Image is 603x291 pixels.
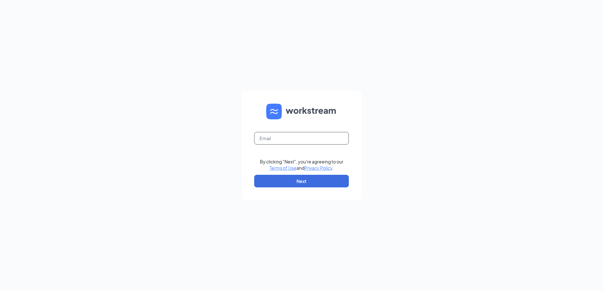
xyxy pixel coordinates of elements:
[304,165,332,171] a: Privacy Policy
[270,165,296,171] a: Terms of Use
[260,158,343,171] div: By clicking "Next", you're agreeing to our and .
[254,175,349,187] button: Next
[266,104,337,119] img: WS logo and Workstream text
[254,132,349,145] input: Email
